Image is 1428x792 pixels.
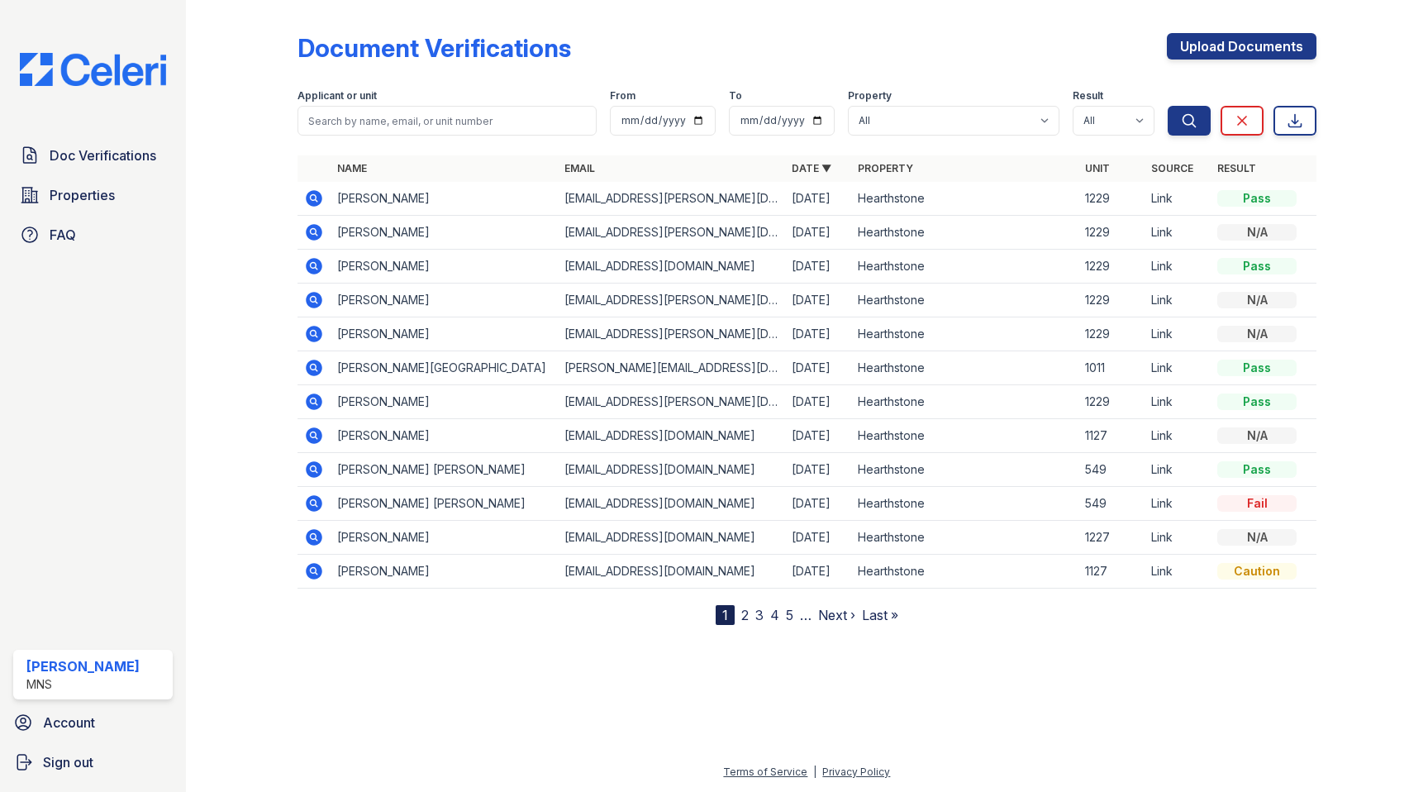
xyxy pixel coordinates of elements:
[1078,555,1145,589] td: 1127
[851,182,1078,216] td: Hearthstone
[1217,461,1297,478] div: Pass
[558,250,785,284] td: [EMAIL_ADDRESS][DOMAIN_NAME]
[741,607,749,623] a: 2
[1217,529,1297,546] div: N/A
[331,385,558,419] td: [PERSON_NAME]
[1217,258,1297,274] div: Pass
[851,284,1078,317] td: Hearthstone
[13,139,173,172] a: Doc Verifications
[818,607,855,623] a: Next ›
[851,317,1078,351] td: Hearthstone
[785,351,851,385] td: [DATE]
[851,250,1078,284] td: Hearthstone
[558,216,785,250] td: [EMAIL_ADDRESS][PERSON_NAME][DOMAIN_NAME]
[1217,190,1297,207] div: Pass
[1078,487,1145,521] td: 549
[1145,317,1211,351] td: Link
[610,89,635,103] label: From
[1078,385,1145,419] td: 1229
[331,521,558,555] td: [PERSON_NAME]
[813,766,816,778] div: |
[558,182,785,216] td: [EMAIL_ADDRESS][PERSON_NAME][DOMAIN_NAME]
[43,713,95,732] span: Account
[1078,284,1145,317] td: 1229
[1145,284,1211,317] td: Link
[1145,351,1211,385] td: Link
[785,250,851,284] td: [DATE]
[1217,292,1297,308] div: N/A
[792,162,831,174] a: Date ▼
[1078,419,1145,453] td: 1127
[331,182,558,216] td: [PERSON_NAME]
[755,607,764,623] a: 3
[297,33,571,63] div: Document Verifications
[558,284,785,317] td: [EMAIL_ADDRESS][PERSON_NAME][DOMAIN_NAME]
[13,218,173,251] a: FAQ
[851,521,1078,555] td: Hearthstone
[785,487,851,521] td: [DATE]
[1145,555,1211,589] td: Link
[1217,563,1297,580] div: Caution
[785,216,851,250] td: [DATE]
[785,182,851,216] td: [DATE]
[331,351,558,385] td: [PERSON_NAME][GEOGRAPHIC_DATA]
[331,555,558,589] td: [PERSON_NAME]
[331,453,558,487] td: [PERSON_NAME] [PERSON_NAME]
[729,89,742,103] label: To
[1073,89,1103,103] label: Result
[26,656,140,676] div: [PERSON_NAME]
[1078,216,1145,250] td: 1229
[1078,521,1145,555] td: 1227
[770,607,779,623] a: 4
[7,746,179,779] a: Sign out
[785,385,851,419] td: [DATE]
[1078,250,1145,284] td: 1229
[564,162,595,174] a: Email
[50,146,156,165] span: Doc Verifications
[1217,360,1297,376] div: Pass
[558,351,785,385] td: [PERSON_NAME][EMAIL_ADDRESS][DOMAIN_NAME]
[851,453,1078,487] td: Hearthstone
[1145,250,1211,284] td: Link
[1145,419,1211,453] td: Link
[851,555,1078,589] td: Hearthstone
[1217,427,1297,444] div: N/A
[337,162,367,174] a: Name
[1217,495,1297,512] div: Fail
[785,419,851,453] td: [DATE]
[50,225,76,245] span: FAQ
[862,607,898,623] a: Last »
[785,555,851,589] td: [DATE]
[786,607,793,623] a: 5
[716,605,735,625] div: 1
[851,419,1078,453] td: Hearthstone
[50,185,115,205] span: Properties
[558,453,785,487] td: [EMAIL_ADDRESS][DOMAIN_NAME]
[297,106,597,136] input: Search by name, email, or unit number
[1167,33,1316,60] a: Upload Documents
[785,317,851,351] td: [DATE]
[297,89,377,103] label: Applicant or unit
[1217,224,1297,241] div: N/A
[558,317,785,351] td: [EMAIL_ADDRESS][PERSON_NAME][DOMAIN_NAME]
[1145,453,1211,487] td: Link
[858,162,913,174] a: Property
[558,555,785,589] td: [EMAIL_ADDRESS][DOMAIN_NAME]
[800,605,812,625] span: …
[331,250,558,284] td: [PERSON_NAME]
[1145,385,1211,419] td: Link
[785,284,851,317] td: [DATE]
[558,385,785,419] td: [EMAIL_ADDRESS][PERSON_NAME][DOMAIN_NAME]
[331,216,558,250] td: [PERSON_NAME]
[7,706,179,739] a: Account
[1078,351,1145,385] td: 1011
[331,419,558,453] td: [PERSON_NAME]
[1145,182,1211,216] td: Link
[7,53,179,86] img: CE_Logo_Blue-a8612792a0a2168367f1c8372b55b34899dd931a85d93a1a3d3e32e68fde9ad4.png
[26,676,140,693] div: MNS
[1078,453,1145,487] td: 549
[1145,521,1211,555] td: Link
[558,419,785,453] td: [EMAIL_ADDRESS][DOMAIN_NAME]
[1217,162,1256,174] a: Result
